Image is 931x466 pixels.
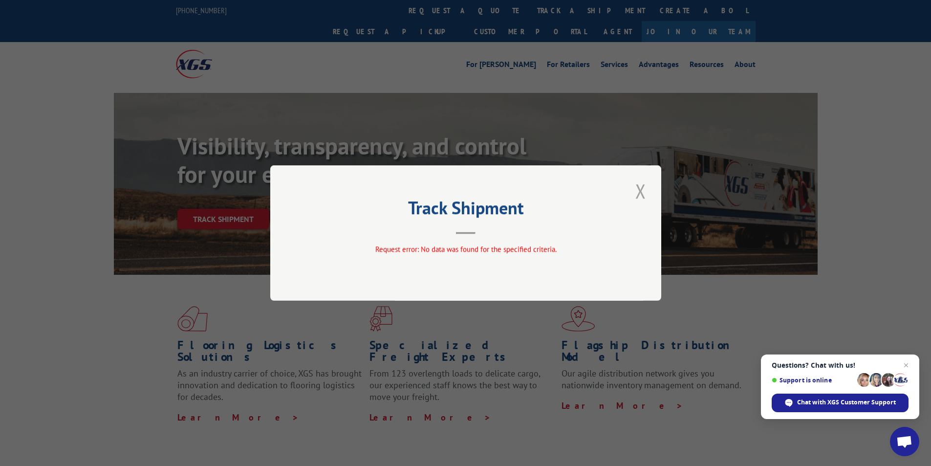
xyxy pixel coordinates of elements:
[890,427,919,456] a: Open chat
[375,244,556,254] span: Request error: No data was found for the specified criteria.
[632,178,649,204] button: Close modal
[772,377,854,384] span: Support is online
[772,361,909,369] span: Questions? Chat with us!
[772,394,909,412] span: Chat with XGS Customer Support
[797,398,896,407] span: Chat with XGS Customer Support
[319,201,612,220] h2: Track Shipment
